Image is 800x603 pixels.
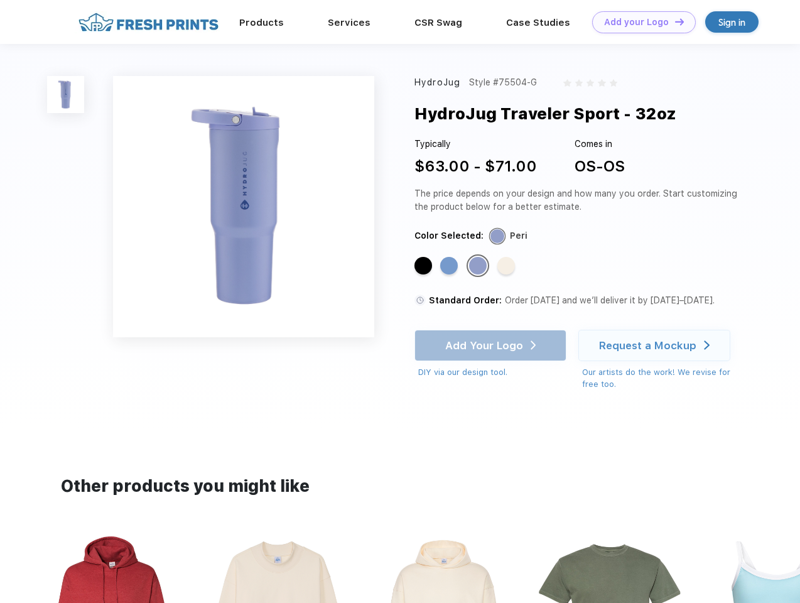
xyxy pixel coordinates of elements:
[610,79,617,87] img: gray_star.svg
[113,76,374,337] img: func=resize&h=640
[505,295,715,305] span: Order [DATE] and we’ll deliver it by [DATE]–[DATE].
[575,79,583,87] img: gray_star.svg
[239,17,284,28] a: Products
[440,257,458,274] div: Light Blue
[47,76,84,113] img: func=resize&h=100
[414,102,676,126] div: HydroJug Traveler Sport - 32oz
[414,155,537,178] div: $63.00 - $71.00
[575,155,625,178] div: OS-OS
[705,11,759,33] a: Sign in
[718,15,745,30] div: Sign in
[414,229,484,242] div: Color Selected:
[414,76,460,89] div: HydroJug
[586,79,594,87] img: gray_star.svg
[510,229,527,242] div: Peri
[75,11,222,33] img: fo%20logo%202.webp
[598,79,605,87] img: gray_star.svg
[414,295,426,306] img: standard order
[563,79,571,87] img: gray_star.svg
[497,257,515,274] div: Cream
[414,187,742,214] div: The price depends on your design and how many you order. Start customizing the product below for ...
[61,474,738,499] div: Other products you might like
[599,339,696,352] div: Request a Mockup
[414,138,537,151] div: Typically
[704,340,710,350] img: white arrow
[469,76,537,89] div: Style #75504-G
[575,138,625,151] div: Comes in
[418,366,566,379] div: DIY via our design tool.
[582,366,742,391] div: Our artists do the work! We revise for free too.
[429,295,502,305] span: Standard Order:
[469,257,487,274] div: Peri
[604,17,669,28] div: Add your Logo
[414,257,432,274] div: Black
[675,18,684,25] img: DT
